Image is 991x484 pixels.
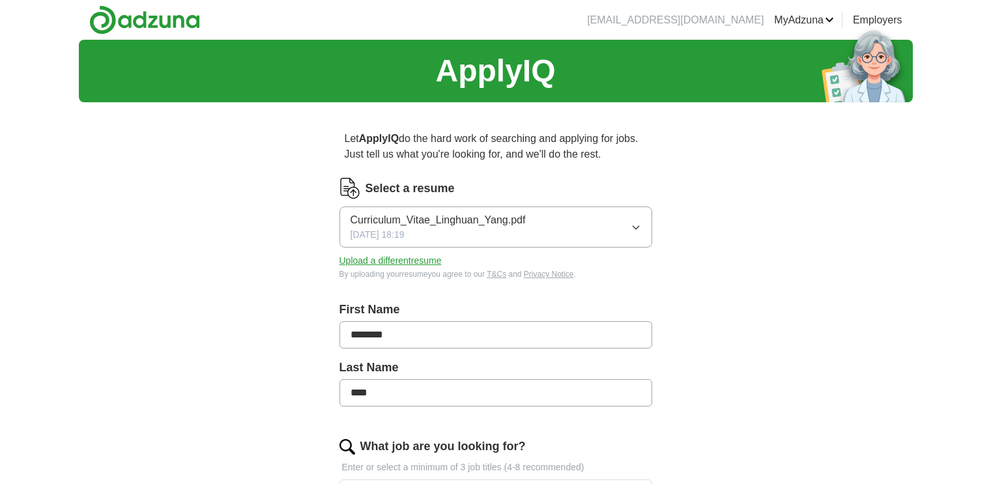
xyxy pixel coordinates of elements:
p: Let do the hard work of searching and applying for jobs. Just tell us what you're looking for, an... [339,126,652,167]
span: [DATE] 18:19 [351,228,405,242]
label: Select a resume [366,180,455,197]
label: What job are you looking for? [360,438,526,455]
span: Curriculum_Vitae_Linghuan_Yang.pdf [351,212,526,228]
a: MyAdzuna [774,12,834,28]
label: First Name [339,301,652,319]
strong: ApplyIQ [359,133,399,144]
p: Enter or select a minimum of 3 job titles (4-8 recommended) [339,461,652,474]
img: CV Icon [339,178,360,199]
a: Privacy Notice [524,270,574,279]
a: Employers [853,12,902,28]
label: Last Name [339,359,652,377]
div: By uploading your resume you agree to our and . [339,268,652,280]
button: Curriculum_Vitae_Linghuan_Yang.pdf[DATE] 18:19 [339,206,652,248]
h1: ApplyIQ [435,48,555,94]
img: Adzuna logo [89,5,200,35]
button: Upload a differentresume [339,254,442,268]
img: search.png [339,439,355,455]
a: T&Cs [487,270,506,279]
li: [EMAIL_ADDRESS][DOMAIN_NAME] [587,12,764,28]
